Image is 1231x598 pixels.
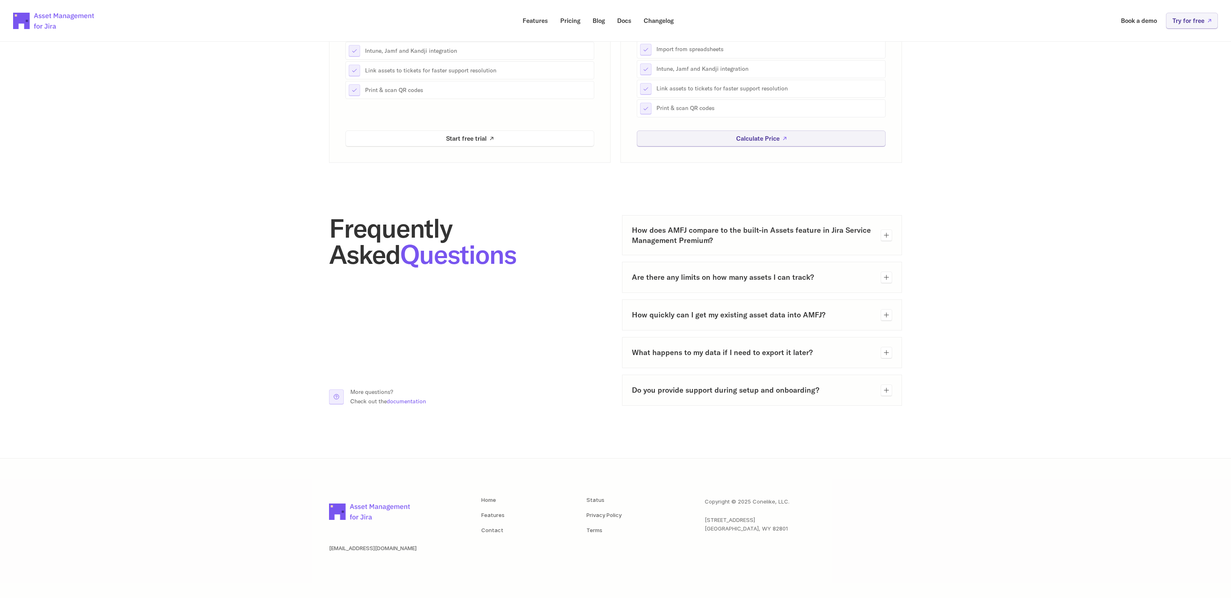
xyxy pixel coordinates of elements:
a: Privacy Policy [586,512,622,518]
a: Docs [611,13,637,29]
h3: Do you provide support during setup and onboarding? [632,385,874,395]
p: Docs [617,18,631,24]
span: Questions [400,238,516,271]
a: Changelog [638,13,679,29]
a: Blog [587,13,611,29]
a: Pricing [555,13,586,29]
h3: How does AMFJ compare to the built-in Assets feature in Jira Service Management Premium? [632,225,874,245]
p: Start free trial [446,135,487,142]
p: Intune, Jamf and Kandji integration [656,65,882,73]
p: Print & scan QR codes [365,86,591,94]
p: Changelog [644,18,674,24]
p: Copyright © 2025 Conelike, LLC. [705,497,789,506]
p: Features [523,18,548,24]
p: Pricing [560,18,580,24]
p: Intune, Jamf and Kandji integration [365,47,591,55]
h2: Frequently Asked [329,215,609,268]
h3: What happens to my data if I need to export it later? [632,347,874,357]
a: Status [586,497,604,503]
p: More questions? [350,387,426,396]
a: Features [517,13,554,29]
a: [EMAIL_ADDRESS][DOMAIN_NAME] [329,545,417,551]
p: Book a demo [1121,18,1157,24]
a: documentation [387,398,426,405]
a: Try for free [1166,13,1218,29]
a: Book a demo [1115,13,1163,29]
a: Calculate Price [637,130,886,146]
p: Try for free [1172,18,1204,24]
p: Blog [593,18,605,24]
h3: How quickly can I get my existing asset data into AMFJ? [632,310,874,320]
span: [STREET_ADDRESS] [705,517,755,523]
p: Link assets to tickets for faster support resolution [656,85,882,93]
a: Home [481,497,496,503]
a: Features [481,512,505,518]
a: Terms [586,527,602,533]
a: Start free trial [345,130,594,146]
p: Check out the [350,397,426,406]
span: [GEOGRAPHIC_DATA], WY 82801 [705,525,788,532]
p: Calculate Price [736,135,780,142]
h3: Are there any limits on how many assets I can track? [632,272,874,282]
a: Contact [481,527,503,533]
p: Print & scan QR codes [656,104,882,112]
p: Import from spreadsheets [656,45,882,54]
p: Link assets to tickets for faster support resolution [365,66,591,74]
